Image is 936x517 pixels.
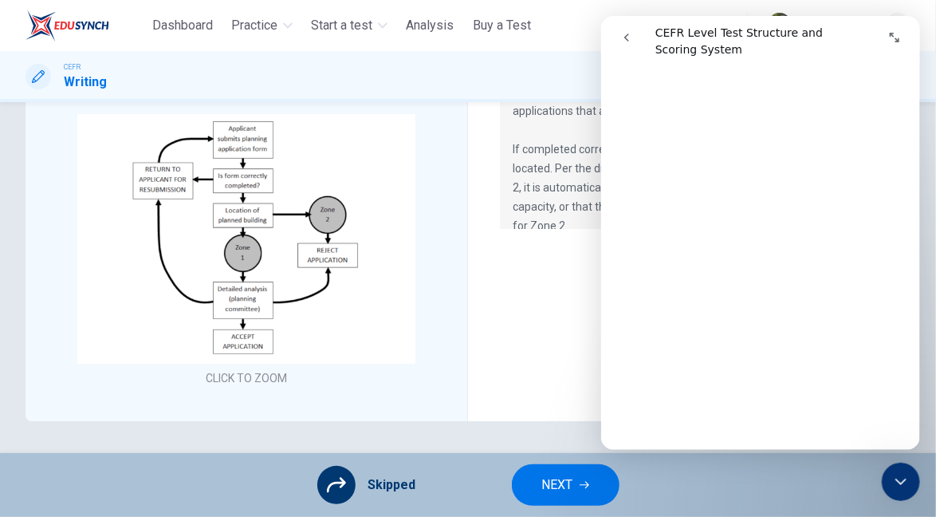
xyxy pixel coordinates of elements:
span: Buy a Test [474,16,532,35]
button: Analysis [400,11,461,40]
span: Analysis [407,16,454,35]
span: NEXT [542,474,573,496]
span: Dashboard [152,16,213,35]
span: Skipped [368,476,416,495]
h1: Writing [64,73,107,92]
button: Dashboard [146,11,219,40]
iframe: Intercom live chat [882,463,920,501]
button: Start a test [305,11,394,40]
img: ELTC logo [26,10,109,41]
button: Buy a Test [467,11,538,40]
button: Practice [226,11,299,40]
span: Practice [232,16,278,35]
span: Start a test [312,16,373,35]
iframe: Intercom live chat [601,16,920,450]
a: ELTC logo [26,10,146,41]
span: CEFR [64,61,81,73]
button: NEXT [512,464,619,506]
img: Profile picture [767,13,792,38]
